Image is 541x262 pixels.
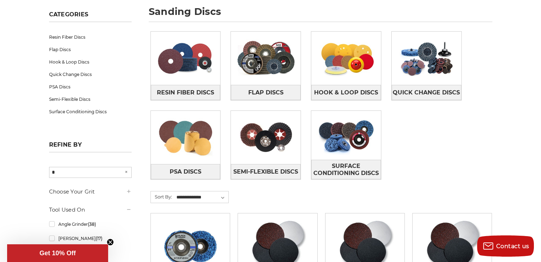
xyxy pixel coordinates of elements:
[49,232,132,245] a: [PERSON_NAME]
[151,191,172,202] label: Sort By:
[393,87,460,99] span: Quick Change Discs
[233,166,298,178] span: Semi-Flexible Discs
[392,85,461,100] a: Quick Change Discs
[107,239,114,246] button: Close teaser
[95,236,102,241] span: (17)
[311,111,381,160] img: Surface Conditioning Discs
[157,87,214,99] span: Resin Fiber Discs
[151,164,221,179] a: PSA Discs
[231,34,301,83] img: Flap Discs
[477,235,534,257] button: Contact us
[151,34,221,83] img: Resin Fiber Discs
[7,244,108,262] div: Get 10% OffClose teaser
[49,141,132,152] h5: Refine by
[49,105,132,118] a: Surface Conditioning Discs
[49,31,132,43] a: Resin Fiber Discs
[49,68,132,81] a: Quick Change Discs
[170,166,201,178] span: PSA Discs
[311,160,381,179] a: Surface Conditioning Discs
[231,113,301,162] img: Semi-Flexible Discs
[496,243,529,250] span: Contact us
[311,34,381,83] img: Hook & Loop Discs
[49,81,132,93] a: PSA Discs
[151,85,221,100] a: Resin Fiber Discs
[231,164,301,179] a: Semi-Flexible Discs
[49,11,132,22] h5: Categories
[231,85,301,100] a: Flap Discs
[49,93,132,105] a: Semi-Flexible Discs
[311,85,381,100] a: Hook & Loop Discs
[392,34,461,83] img: Quick Change Discs
[123,168,130,176] button: ×
[312,160,381,179] span: Surface Conditioning Discs
[49,187,132,196] h5: Choose Your Grit
[39,250,76,257] span: Get 10% Off
[149,7,492,22] h1: sanding discs
[49,206,132,214] h5: Tool Used On
[314,87,378,99] span: Hook & Loop Discs
[87,222,96,227] span: (38)
[49,218,132,230] a: Angle Grinder
[151,113,221,162] img: PSA Discs
[49,56,132,68] a: Hook & Loop Discs
[175,192,228,203] select: Sort By:
[49,43,132,56] a: Flap Discs
[248,87,283,99] span: Flap Discs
